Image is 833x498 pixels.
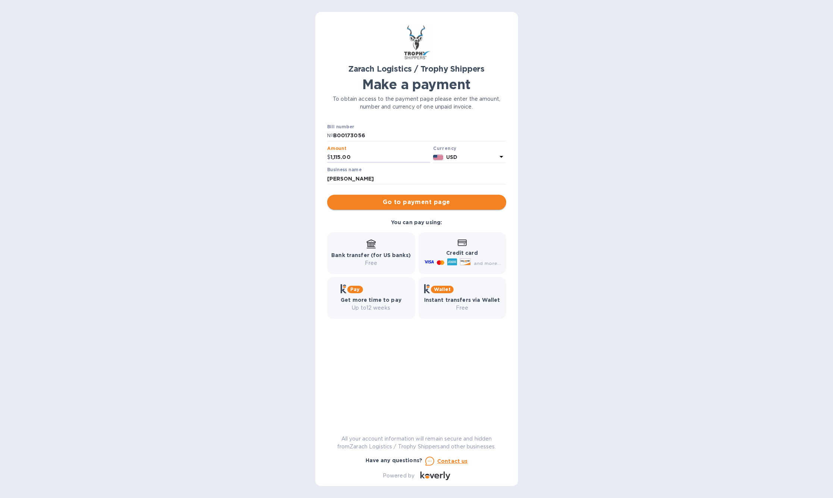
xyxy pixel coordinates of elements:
[434,286,451,292] b: Wallet
[327,146,346,151] label: Amount
[327,76,506,92] h1: Make a payment
[391,219,442,225] b: You can pay using:
[474,260,501,266] span: and more...
[350,286,360,292] b: Pay
[327,435,506,451] p: All your account information will remain secure and hidden from Zarach Logistics / Trophy Shipper...
[366,457,423,463] b: Have any questions?
[424,304,500,312] p: Free
[333,198,500,207] span: Go to payment page
[327,95,506,111] p: To obtain access to the payment page please enter the amount, number and currency of one unpaid i...
[446,154,457,160] b: USD
[348,64,485,73] b: Zarach Logistics / Trophy Shippers
[424,297,500,303] b: Instant transfers via Wallet
[446,250,477,256] b: Credit card
[327,168,361,172] label: Business name
[331,152,430,163] input: 0.00
[341,297,401,303] b: Get more time to pay
[341,304,401,312] p: Up to 12 weeks
[327,153,331,161] p: $
[333,130,506,141] input: Enter bill number
[331,259,411,267] p: Free
[433,145,456,151] b: Currency
[327,125,354,129] label: Bill number
[327,195,506,210] button: Go to payment page
[437,458,468,464] u: Contact us
[331,252,411,258] b: Bank transfer (for US banks)
[327,132,333,140] p: №
[327,173,506,184] input: Enter business name
[383,472,414,480] p: Powered by
[433,155,443,160] img: USD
